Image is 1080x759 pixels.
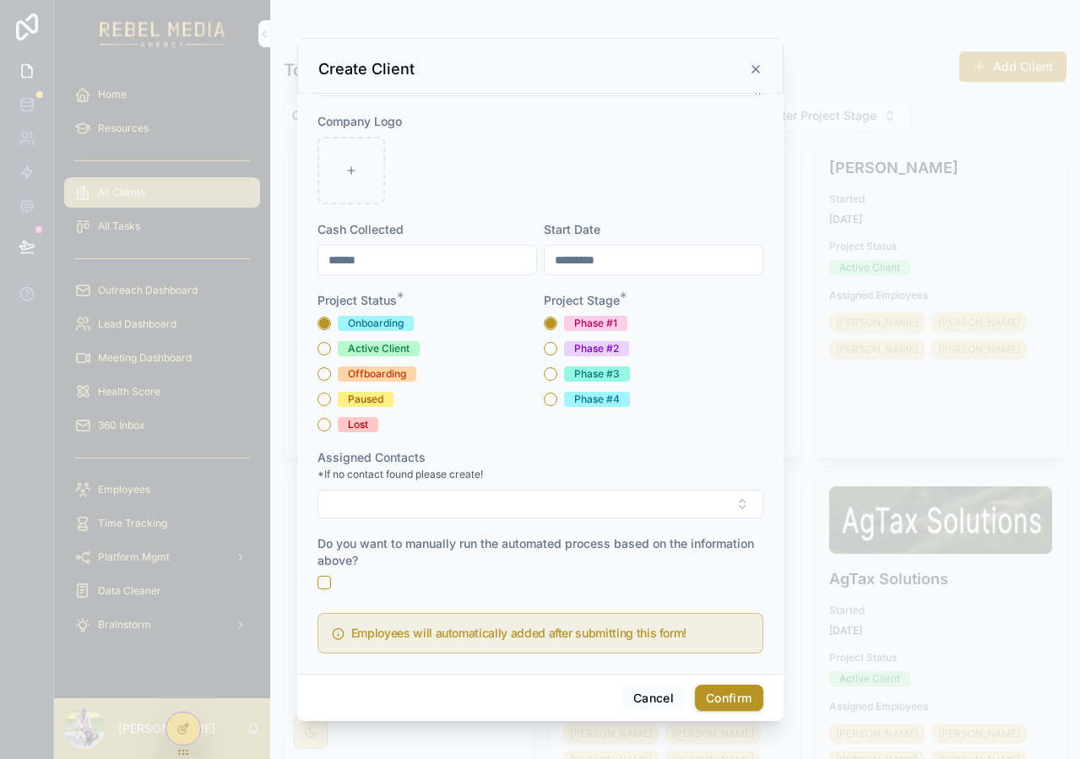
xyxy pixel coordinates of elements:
[574,392,620,407] div: Phase #4
[317,536,754,567] span: Do you want to manually run the automated process based on the information above?
[317,490,763,518] button: Select Button
[317,114,402,128] span: Company Logo
[574,341,619,356] div: Phase #2
[317,450,426,464] span: Assigned Contacts
[348,341,410,356] div: Active Client
[317,222,404,236] span: Cash Collected
[348,366,406,382] div: Offboarding
[544,293,620,307] span: Project Stage
[574,316,617,331] div: Phase #1
[317,468,483,481] span: *If no contact found please create!
[574,366,620,382] div: Phase #3
[348,417,368,432] div: Lost
[318,59,415,79] h3: Create Client
[544,222,600,236] span: Start Date
[695,685,763,712] button: Confirm
[622,685,685,712] button: Cancel
[348,316,404,331] div: Onboarding
[317,293,397,307] span: Project Status
[351,627,749,639] h5: Employees will automatically added after submitting this form!
[348,392,383,407] div: Paused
